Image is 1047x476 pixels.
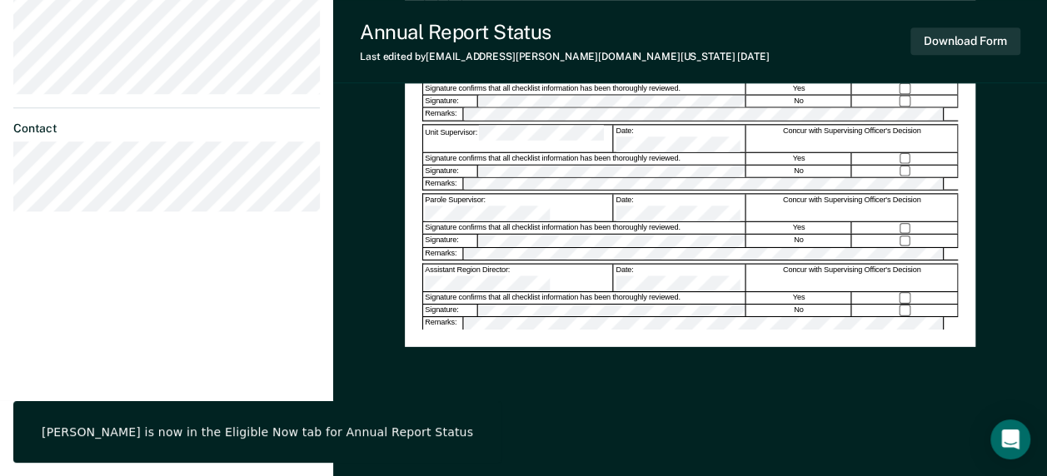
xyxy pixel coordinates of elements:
[737,51,769,62] span: [DATE]
[423,178,464,190] div: Remarks:
[746,83,851,95] div: Yes
[910,27,1020,55] button: Download Form
[746,265,958,291] div: Concur with Supervising Officer's Decision
[746,153,851,165] div: Yes
[423,83,745,95] div: Signature confirms that all checklist information has been thoroughly reviewed.
[360,51,769,62] div: Last edited by [EMAIL_ADDRESS][PERSON_NAME][DOMAIN_NAME][US_STATE]
[423,195,613,221] div: Parole Supervisor:
[614,195,745,221] div: Date:
[42,424,473,439] div: [PERSON_NAME] is now in the Eligible Now tab for Annual Report Status
[746,305,851,316] div: No
[990,419,1030,459] div: Open Intercom Messenger
[423,108,464,120] div: Remarks:
[423,96,477,107] div: Signature:
[746,292,851,304] div: Yes
[423,222,745,234] div: Signature confirms that all checklist information has been thoroughly reviewed.
[13,121,320,136] dt: Contact
[614,125,745,151] div: Date:
[423,248,464,260] div: Remarks:
[423,292,745,304] div: Signature confirms that all checklist information has been thoroughly reviewed.
[746,222,851,234] div: Yes
[746,125,958,151] div: Concur with Supervising Officer's Decision
[423,265,613,291] div: Assistant Region Director:
[423,235,477,246] div: Signature:
[423,305,477,316] div: Signature:
[746,166,851,177] div: No
[423,153,745,165] div: Signature confirms that all checklist information has been thoroughly reviewed.
[746,96,851,107] div: No
[423,317,464,329] div: Remarks:
[746,195,958,221] div: Concur with Supervising Officer's Decision
[360,20,769,44] div: Annual Report Status
[423,125,613,151] div: Unit Supervisor:
[423,166,477,177] div: Signature:
[746,235,851,246] div: No
[614,265,745,291] div: Date:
